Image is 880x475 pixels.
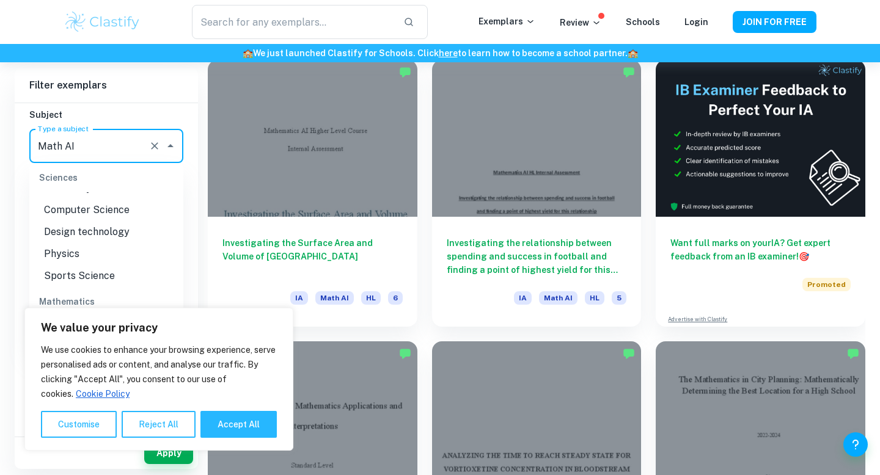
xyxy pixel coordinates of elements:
div: Sciences [29,163,183,192]
img: Clastify logo [64,10,141,34]
span: 🏫 [628,48,638,58]
p: We use cookies to enhance your browsing experience, serve personalised ads or content, and analys... [41,343,277,401]
a: Advertise with Clastify [668,315,727,324]
p: We value your privacy [41,321,277,335]
button: Apply [144,442,193,464]
label: Type a subject [38,123,89,134]
span: Math AI [315,291,354,305]
span: 6 [388,291,403,305]
img: Thumbnail [656,60,865,217]
div: Mathematics [29,287,183,316]
div: We value your privacy [24,308,293,451]
a: Login [684,17,708,27]
span: HL [361,291,381,305]
li: Design technology [29,221,183,243]
a: Investigating the Surface Area and Volume of [GEOGRAPHIC_DATA]IAMath AIHL6 [208,60,417,327]
span: Promoted [802,278,851,291]
li: Sports Science [29,265,183,287]
li: Computer Science [29,199,183,221]
img: Marked [399,347,411,360]
a: Schools [626,17,660,27]
span: IA [514,291,532,305]
h6: We just launched Clastify for Schools. Click to learn how to become a school partner. [2,46,878,60]
button: Customise [41,411,117,438]
a: Investigating the relationship between spending and success in football and finding a point of hi... [432,60,642,327]
li: Physics [29,243,183,265]
span: HL [585,291,604,305]
button: Accept All [200,411,277,438]
img: Marked [623,347,635,360]
span: Math AI [539,291,577,305]
input: Search for any exemplars... [192,5,394,39]
h6: Investigating the Surface Area and Volume of [GEOGRAPHIC_DATA] [222,236,403,277]
h6: Investigating the relationship between spending and success in football and finding a point of hi... [447,236,627,277]
h6: Filter exemplars [15,68,198,103]
button: Reject All [122,411,196,438]
span: 5 [612,291,626,305]
p: Exemplars [479,15,535,28]
span: 🎯 [799,252,809,261]
img: Marked [399,66,411,78]
h6: Want full marks on your IA ? Get expert feedback from an IB examiner! [670,236,851,263]
button: Clear [146,137,163,154]
button: JOIN FOR FREE [733,11,816,33]
button: Help and Feedback [843,432,868,457]
img: Marked [847,347,859,360]
span: 🏫 [243,48,253,58]
p: Review [560,16,601,29]
a: here [439,48,458,58]
a: Cookie Policy [75,388,130,399]
span: IA [290,291,308,305]
img: Marked [623,66,635,78]
a: Want full marks on yourIA? Get expert feedback from an IB examiner!PromotedAdvertise with Clastify [656,60,865,327]
h6: Subject [29,108,183,121]
button: Close [162,137,179,154]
